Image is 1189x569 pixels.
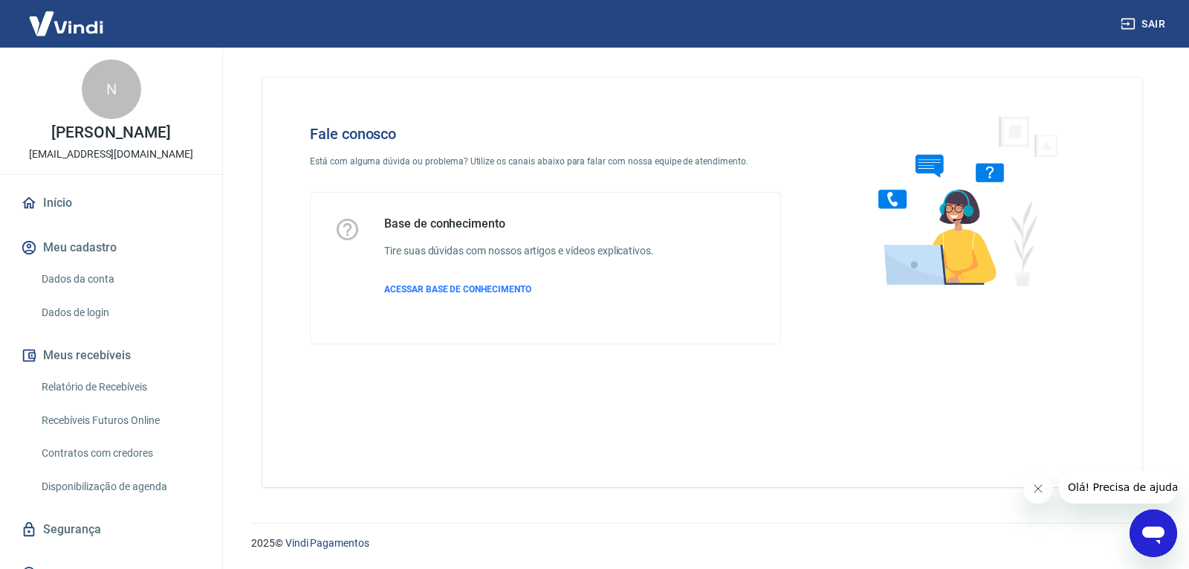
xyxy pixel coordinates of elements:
button: Meu cadastro [18,231,204,264]
iframe: Fechar mensagem [1023,474,1053,504]
span: Olá! Precisa de ajuda? [9,10,125,22]
a: Vindi Pagamentos [285,537,369,549]
iframe: Mensagem da empresa [1059,471,1177,504]
p: Está com alguma dúvida ou problema? Utilize os canais abaixo para falar com nossa equipe de atend... [310,155,781,168]
h5: Base de conhecimento [384,216,654,231]
a: Início [18,187,204,219]
h4: Fale conosco [310,125,781,143]
a: ACESSAR BASE DE CONHECIMENTO [384,283,654,296]
p: 2025 © [251,536,1153,551]
button: Sair [1118,10,1171,38]
a: Dados da conta [36,264,204,295]
img: Fale conosco [849,101,1075,300]
a: Relatório de Recebíveis [36,372,204,402]
a: Dados de login [36,298,204,328]
button: Meus recebíveis [18,339,204,372]
a: Recebíveis Futuros Online [36,405,204,436]
a: Segurança [18,513,204,546]
div: N [82,60,141,119]
span: ACESSAR BASE DE CONHECIMENTO [384,284,531,295]
h6: Tire suas dúvidas com nossos artigos e vídeos explicativos. [384,243,654,259]
img: Vindi [18,1,114,46]
p: [PERSON_NAME] [51,125,170,141]
iframe: Botão para abrir a janela de mensagens [1130,509,1177,557]
a: Contratos com credores [36,438,204,469]
p: [EMAIL_ADDRESS][DOMAIN_NAME] [29,147,193,162]
a: Disponibilização de agenda [36,472,204,502]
